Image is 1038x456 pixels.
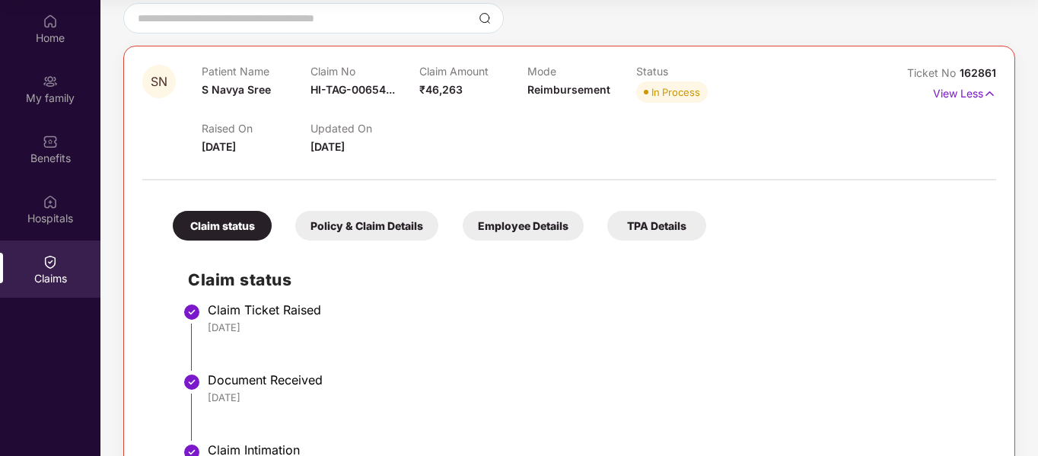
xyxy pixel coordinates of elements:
span: 162861 [960,66,996,79]
img: svg+xml;base64,PHN2ZyBpZD0iQmVuZWZpdHMiIHhtbG5zPSJodHRwOi8vd3d3LnczLm9yZy8yMDAwL3N2ZyIgd2lkdGg9Ij... [43,134,58,149]
div: [DATE] [208,391,981,404]
span: ₹46,263 [419,83,463,96]
span: Ticket No [907,66,960,79]
p: Mode [527,65,636,78]
img: svg+xml;base64,PHN2ZyBpZD0iQ2xhaW0iIHhtbG5zPSJodHRwOi8vd3d3LnczLm9yZy8yMDAwL3N2ZyIgd2lkdGg9IjIwIi... [43,254,58,269]
p: Raised On [202,122,310,135]
p: View Less [933,81,996,102]
img: svg+xml;base64,PHN2ZyBpZD0iU3RlcC1Eb25lLTMyeDMyIiB4bWxucz0iaHR0cDovL3d3dy53My5vcmcvMjAwMC9zdmciIH... [183,303,201,321]
p: Patient Name [202,65,310,78]
div: Claim Ticket Raised [208,302,981,317]
div: TPA Details [607,211,706,241]
span: S Navya Sree [202,83,271,96]
div: Employee Details [463,211,584,241]
span: HI-TAG-00654... [310,83,395,96]
img: svg+xml;base64,PHN2ZyB3aWR0aD0iMjAiIGhlaWdodD0iMjAiIHZpZXdCb3g9IjAgMCAyMCAyMCIgZmlsbD0ibm9uZSIgeG... [43,74,58,89]
span: [DATE] [202,140,236,153]
img: svg+xml;base64,PHN2ZyBpZD0iU2VhcmNoLTMyeDMyIiB4bWxucz0iaHR0cDovL3d3dy53My5vcmcvMjAwMC9zdmciIHdpZH... [479,12,491,24]
h2: Claim status [188,267,981,292]
p: Claim Amount [419,65,528,78]
div: Document Received [208,372,981,387]
div: Claim status [173,211,272,241]
p: Updated On [310,122,419,135]
img: svg+xml;base64,PHN2ZyBpZD0iU3RlcC1Eb25lLTMyeDMyIiB4bWxucz0iaHR0cDovL3d3dy53My5vcmcvMjAwMC9zdmciIH... [183,373,201,391]
div: [DATE] [208,320,981,334]
div: In Process [651,85,700,100]
p: Claim No [310,65,419,78]
span: Reimbursement [527,83,610,96]
span: SN [151,75,167,88]
div: Policy & Claim Details [295,211,438,241]
img: svg+xml;base64,PHN2ZyBpZD0iSG9zcGl0YWxzIiB4bWxucz0iaHR0cDovL3d3dy53My5vcmcvMjAwMC9zdmciIHdpZHRoPS... [43,194,58,209]
span: [DATE] [310,140,345,153]
img: svg+xml;base64,PHN2ZyBpZD0iSG9tZSIgeG1sbnM9Imh0dHA6Ly93d3cudzMub3JnLzIwMDAvc3ZnIiB3aWR0aD0iMjAiIG... [43,14,58,29]
img: svg+xml;base64,PHN2ZyB4bWxucz0iaHR0cDovL3d3dy53My5vcmcvMjAwMC9zdmciIHdpZHRoPSIxNyIgaGVpZ2h0PSIxNy... [983,85,996,102]
p: Status [636,65,745,78]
